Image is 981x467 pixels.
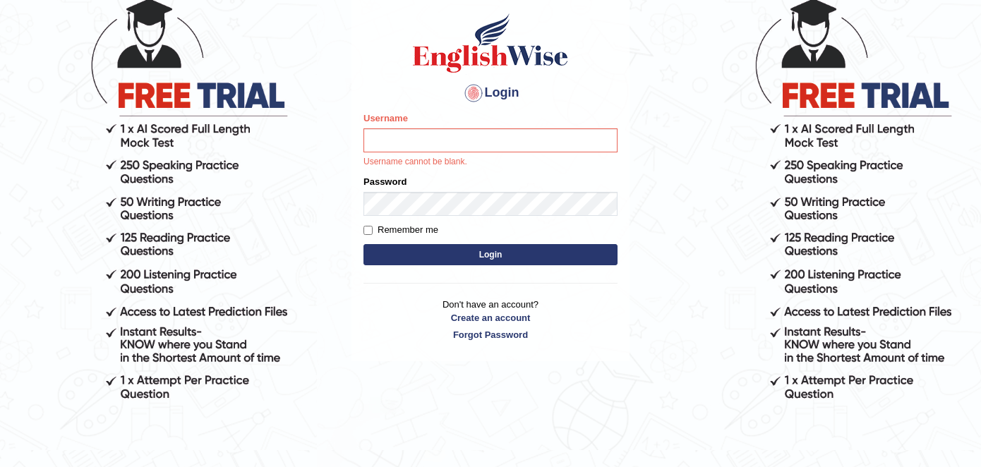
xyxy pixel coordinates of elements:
[363,111,408,125] label: Username
[363,156,618,169] p: Username cannot be blank.
[363,223,438,237] label: Remember me
[363,311,618,325] a: Create an account
[363,175,407,188] label: Password
[410,11,571,75] img: Logo of English Wise sign in for intelligent practice with AI
[363,328,618,341] a: Forgot Password
[363,244,618,265] button: Login
[363,298,618,341] p: Don't have an account?
[363,226,373,235] input: Remember me
[363,82,618,104] h4: Login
